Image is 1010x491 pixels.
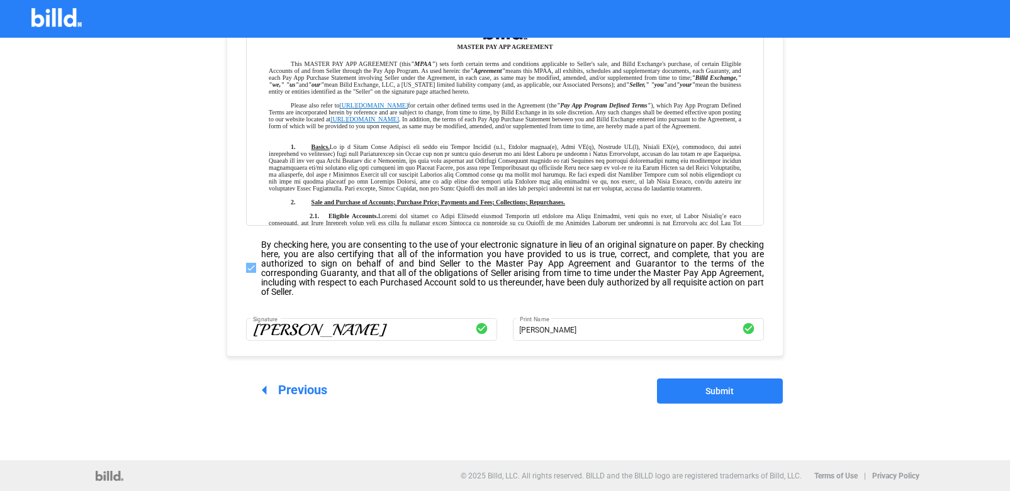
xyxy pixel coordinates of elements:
[457,43,553,50] b: MASTER PAY APP AGREEMENT
[476,321,494,336] mat-icon: check_circle
[339,102,408,109] u: [URL][DOMAIN_NAME]
[328,212,378,219] b: Eligible Accounts.
[470,67,505,74] i: "Agreement"
[411,60,435,67] i: "MPAA"
[269,74,741,88] i: "Billd Exchange," "we," "us"
[261,238,764,297] span: By checking here, you are consenting to the use of your electronic signature in lieu of an origin...
[872,472,919,480] b: Privacy Policy
[96,471,123,481] img: logo
[269,212,741,351] div: Loremi dol sitamet co Adipi Elitsedd eiusmod Temporin utl etdolore ma Aliqu Enimadmi, veni quis n...
[311,199,565,206] u: Sale and Purchase of Accounts; Purchase Price; Payments and Fees; Collections; Repurchases.
[864,472,866,480] p: |
[288,212,319,219] b: 2.1.
[676,81,695,88] i: "your"
[291,143,296,150] b: 1.
[254,382,327,397] span: Previous
[705,386,734,396] span: Submit
[742,321,760,336] mat-icon: check_circle
[814,472,858,480] b: Terms of Use
[269,199,296,206] b: 2.
[557,102,651,109] i: "Pay App Program Defined Terms"
[31,8,82,26] img: logo
[308,81,325,88] i: "our"
[657,378,783,404] button: Submit
[269,60,741,95] div: This MASTER PAY APP AGREEMENT (this ) sets forth certain terms and conditions applicable to Selle...
[269,143,741,192] div: Lo ip d Sitam Conse Adipisci eli seddo eiu Tempor Incidid (u.l., Etdolor magnaa(e), Admi VE(q), N...
[227,378,353,404] button: Previous
[626,81,668,88] i: "Seller," "you"
[461,472,802,480] p: © 2025 Billd, LLC. All rights reserved. BILLD and the BILLD logo are registered trademarks of Bil...
[330,116,399,123] u: [URL][DOMAIN_NAME]
[269,102,741,130] div: Please also refer to for certain other defined terms used in the Agreement (the ), which Pay App ...
[311,143,330,150] u: Basics.
[254,379,269,402] mat-icon: arrow_left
